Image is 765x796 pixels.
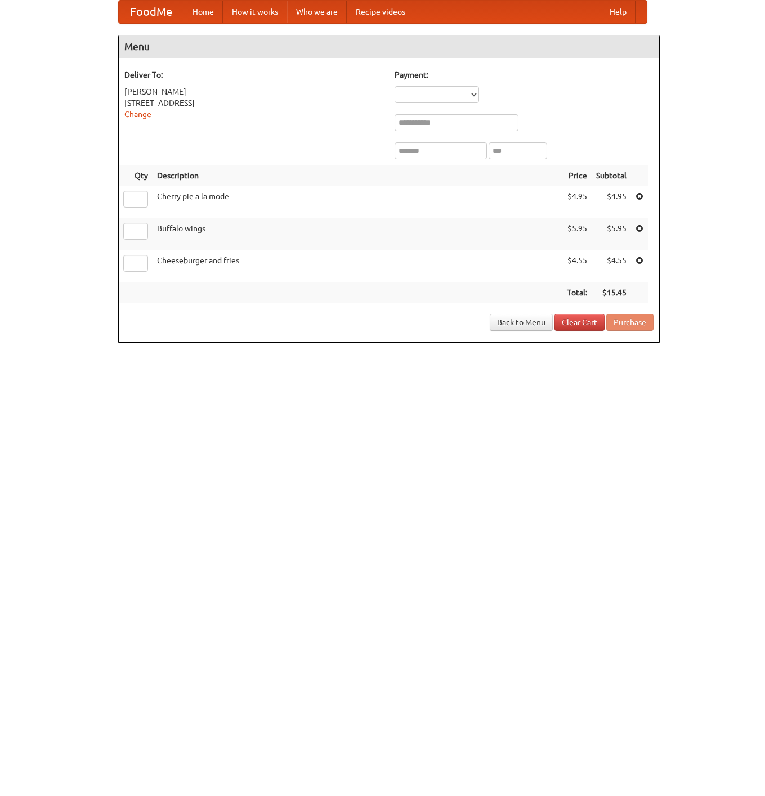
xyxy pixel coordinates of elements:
a: Help [601,1,636,23]
td: $4.55 [562,250,592,282]
th: Subtotal [592,165,631,186]
h4: Menu [119,35,659,58]
button: Purchase [606,314,654,331]
a: Recipe videos [347,1,414,23]
a: Change [124,110,151,119]
th: Description [153,165,562,186]
td: $5.95 [562,218,592,250]
a: How it works [223,1,287,23]
a: Back to Menu [490,314,553,331]
h5: Deliver To: [124,69,383,80]
a: Home [184,1,223,23]
td: Cheeseburger and fries [153,250,562,282]
a: Clear Cart [554,314,605,331]
td: Buffalo wings [153,218,562,250]
td: $5.95 [592,218,631,250]
td: $4.55 [592,250,631,282]
td: Cherry pie a la mode [153,186,562,218]
th: Total: [562,282,592,303]
td: $4.95 [562,186,592,218]
th: Qty [119,165,153,186]
a: Who we are [287,1,347,23]
div: [PERSON_NAME] [124,86,383,97]
h5: Payment: [395,69,654,80]
th: $15.45 [592,282,631,303]
td: $4.95 [592,186,631,218]
th: Price [562,165,592,186]
div: [STREET_ADDRESS] [124,97,383,109]
a: FoodMe [119,1,184,23]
